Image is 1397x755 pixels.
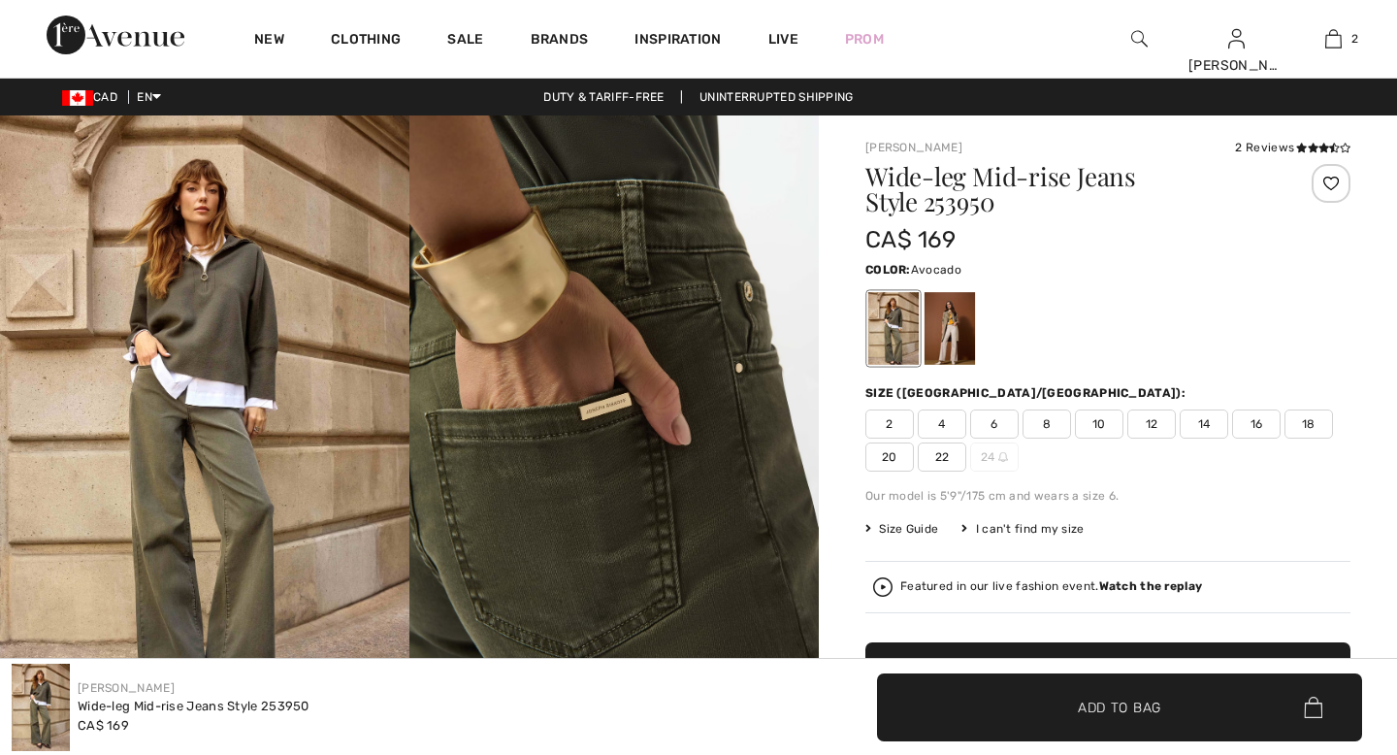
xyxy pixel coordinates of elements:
[925,292,975,365] div: Moonstone
[868,292,919,365] div: Avocado
[1325,27,1342,50] img: My Bag
[447,31,483,51] a: Sale
[865,487,1350,505] div: Our model is 5'9"/175 cm and wears a size 6.
[865,164,1270,214] h1: Wide-leg Mid-rise Jeans Style 253950
[1304,697,1322,718] img: Bag.svg
[845,29,884,49] a: Prom
[1023,410,1071,439] span: 8
[634,31,721,51] span: Inspiration
[331,31,401,51] a: Clothing
[78,681,175,695] a: [PERSON_NAME]
[62,90,125,104] span: CAD
[768,29,798,49] a: Live
[1078,697,1161,717] span: Add to Bag
[254,31,284,51] a: New
[1228,29,1245,48] a: Sign In
[1284,410,1333,439] span: 18
[1099,579,1203,593] strong: Watch the replay
[1228,27,1245,50] img: My Info
[12,664,70,751] img: Wide-Leg Mid-Rise Jeans Style 253950
[911,263,961,277] span: Avocado
[970,443,1019,472] span: 24
[531,31,589,51] a: Brands
[961,520,1084,538] div: I can't find my size
[865,410,914,439] span: 2
[873,577,893,597] img: Watch the replay
[1232,410,1281,439] span: 16
[998,452,1008,462] img: ring-m.svg
[865,443,914,472] span: 20
[1235,139,1350,156] div: 2 Reviews
[1351,30,1358,48] span: 2
[409,115,819,730] img: Wide-Leg Mid-Rise Jeans Style 253950. 2
[865,384,1189,402] div: Size ([GEOGRAPHIC_DATA]/[GEOGRAPHIC_DATA]):
[900,580,1202,593] div: Featured in our live fashion event.
[918,443,966,472] span: 22
[877,673,1362,741] button: Add to Bag
[1285,27,1381,50] a: 2
[1188,55,1283,76] div: [PERSON_NAME]
[1131,27,1148,50] img: search the website
[1180,410,1228,439] span: 14
[47,16,184,54] img: 1ère Avenue
[62,90,93,106] img: Canadian Dollar
[137,90,161,104] span: EN
[918,410,966,439] span: 4
[865,520,938,538] span: Size Guide
[865,642,1350,710] button: Add to Bag
[865,141,962,154] a: [PERSON_NAME]
[78,697,309,716] div: Wide-leg Mid-rise Jeans Style 253950
[865,226,956,253] span: CA$ 169
[865,263,911,277] span: Color:
[970,410,1019,439] span: 6
[1127,410,1176,439] span: 12
[78,718,129,733] span: CA$ 169
[1075,410,1123,439] span: 10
